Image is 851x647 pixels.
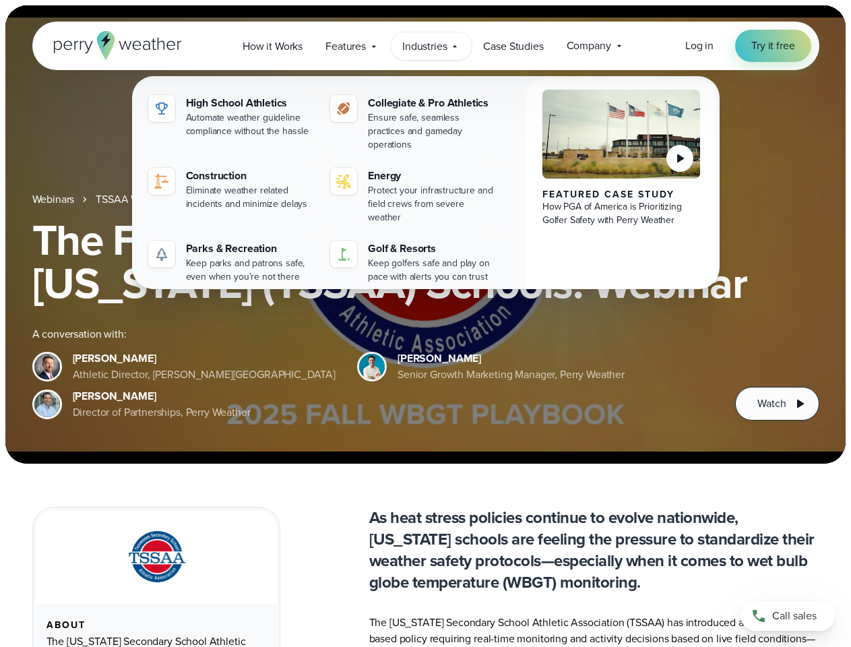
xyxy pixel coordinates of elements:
a: Webinars [32,191,75,208]
a: construction perry weather Construction Eliminate weather related incidents and minimize delays [143,162,320,216]
img: Jeff Wood [34,392,60,417]
img: proathletics-icon@2x-1.svg [336,100,352,117]
a: Log in [685,38,714,54]
span: Company [567,38,611,54]
img: PGA of America, Frisco Campus [542,90,701,179]
span: Log in [685,38,714,53]
div: Keep parks and patrons safe, even when you're not there [186,257,315,284]
span: Industries [402,38,447,55]
div: Featured Case Study [542,189,701,200]
div: About [46,620,266,631]
a: Golf & Resorts Keep golfers safe and play on pace with alerts you can trust [325,235,502,289]
div: [PERSON_NAME] [73,350,336,367]
img: parks-icon-grey.svg [154,246,170,262]
div: Construction [186,168,315,184]
div: Athletic Director, [PERSON_NAME][GEOGRAPHIC_DATA] [73,367,336,383]
div: Eliminate weather related incidents and minimize delays [186,184,315,211]
div: [PERSON_NAME] [73,388,251,404]
img: golf-iconV2.svg [336,246,352,262]
a: Parks & Recreation Keep parks and patrons safe, even when you're not there [143,235,320,289]
div: Collegiate & Pro Athletics [368,95,497,111]
a: How it Works [231,32,314,60]
div: Senior Growth Marketing Manager, Perry Weather [398,367,625,383]
a: Collegiate & Pro Athletics Ensure safe, seamless practices and gameday operations [325,90,502,157]
a: Call sales [740,601,835,631]
a: Case Studies [472,32,555,60]
span: Watch [757,396,786,412]
div: A conversation with: [32,326,714,342]
div: High School Athletics [186,95,315,111]
div: Automate weather guideline compliance without the hassle [186,111,315,138]
a: Try it free [735,30,811,62]
div: Energy [368,168,497,184]
a: TSSAA WBGT Fall Playbook [96,191,224,208]
div: Ensure safe, seamless practices and gameday operations [368,111,497,152]
div: Keep golfers safe and play on pace with alerts you can trust [368,257,497,284]
img: TSSAA-Tennessee-Secondary-School-Athletic-Association.svg [111,526,201,588]
a: Energy Protect your infrastructure and field crews from severe weather [325,162,502,230]
span: Try it free [751,38,794,54]
p: As heat stress policies continue to evolve nationwide, [US_STATE] schools are feeling the pressur... [369,507,819,593]
span: Case Studies [483,38,543,55]
div: Protect your infrastructure and field crews from severe weather [368,184,497,224]
div: [PERSON_NAME] [398,350,625,367]
button: Watch [735,387,819,421]
a: PGA of America, Frisco Campus Featured Case Study How PGA of America is Prioritizing Golfer Safet... [526,79,717,300]
nav: Breadcrumb [32,191,819,208]
div: Golf & Resorts [368,241,497,257]
span: Call sales [772,608,817,624]
div: How PGA of America is Prioritizing Golfer Safety with Perry Weather [542,200,701,227]
div: Director of Partnerships, Perry Weather [73,404,251,421]
h1: The Fall WBGT Playbook for [US_STATE] (TSSAA) Schools: Webinar [32,218,819,305]
img: energy-icon@2x-1.svg [336,173,352,189]
div: Parks & Recreation [186,241,315,257]
a: High School Athletics Automate weather guideline compliance without the hassle [143,90,320,144]
img: construction perry weather [154,173,170,189]
span: Features [325,38,366,55]
span: How it Works [243,38,303,55]
img: highschool-icon.svg [154,100,170,117]
img: Spencer Patton, Perry Weather [359,354,385,379]
img: Brian Wyatt [34,354,60,379]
